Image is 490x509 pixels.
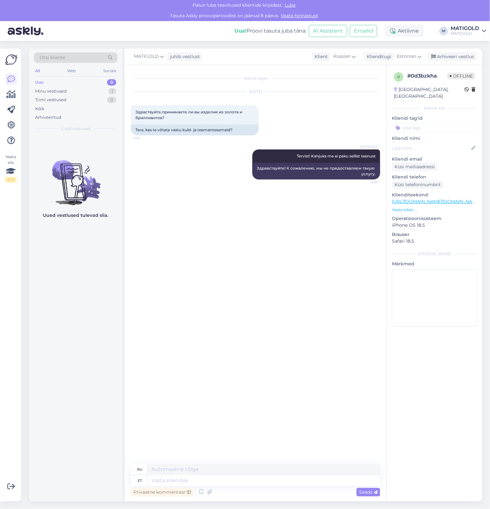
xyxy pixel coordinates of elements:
div: Klient [312,53,328,60]
span: MATIGOLD [134,53,159,60]
div: Vaata siia [5,154,17,183]
div: MATIGOLD [451,26,479,31]
div: Aktiivne [385,25,424,37]
span: Offline [447,72,475,80]
div: 2 / 3 [5,177,17,183]
img: Askly Logo [5,54,17,66]
div: Здравствуйте! К сожалению, мы не предоставляем такую ​​услугу. [252,163,380,179]
div: juhib vestlust [167,53,200,60]
div: Web [66,67,77,75]
span: Estonian [397,53,416,60]
span: Saada [359,489,378,495]
a: Vaata hinnastust [279,13,320,19]
div: MATIGOLD [451,31,479,36]
a: [URL][DOMAIN_NAME][DOMAIN_NAME] [392,199,480,204]
div: [GEOGRAPHIC_DATA], [GEOGRAPHIC_DATA] [394,86,464,100]
div: [DATE] [131,89,380,95]
div: Proovi tasuta juba täna: [234,27,306,35]
div: [PERSON_NAME] [392,251,477,257]
span: Luba [283,2,297,8]
span: Здраствуйте,принимаете ли вы изделия из золота и бриллиантов? [135,110,243,120]
button: AI Assistent [309,25,347,37]
p: Brauser [392,231,477,238]
div: Küsi telefoninumbrit [392,180,443,189]
div: Küsi meiliaadressi [392,163,437,171]
div: et [138,475,142,486]
span: Russian [333,53,350,60]
div: 0 [107,97,116,103]
div: Uus [35,79,43,86]
span: Uued vestlused [61,126,91,132]
span: MATIGOLD [354,144,378,149]
b: Uus! [234,28,247,34]
p: Märkmed [392,261,477,267]
p: Operatsioonisüsteem [392,215,477,222]
p: Kliendi nimi [392,135,477,142]
span: 0 [397,74,400,79]
button: Emailid [350,25,377,37]
div: Privaatne kommentaar [131,488,193,497]
div: Socials [102,67,118,75]
span: 13:07 [354,180,378,185]
div: Arhiveeri vestlus [427,52,477,61]
p: iPhone OS 18.5 [392,222,477,229]
div: Tere, kas te võtate vastu kuld- ja teemantesemeid? [131,125,259,135]
p: Uued vestlused tulevad siia. [43,212,109,219]
input: Lisa nimi [392,145,470,152]
p: Vaata edasi ... [392,207,477,213]
span: Otsi kliente [40,54,65,61]
div: Minu vestlused [35,88,67,95]
p: Klienditeekond [392,192,477,198]
div: M [439,27,448,35]
span: 11:26 [133,136,157,141]
div: Arhiveeritud [35,114,61,121]
div: # 0d3bzkha [407,72,447,80]
div: Tiimi vestlused [35,97,66,103]
div: ru [137,464,142,475]
span: Tervist! Kahjuks me ei paku sellist teenust [297,154,376,158]
div: Vestlus algas [131,75,380,81]
div: Kõik [35,106,44,112]
div: Kliendi info [392,105,477,111]
div: 1 [108,88,116,95]
p: Kliendi email [392,156,477,163]
img: No chats [29,149,123,206]
a: MATIGOLDMATIGOLD [451,26,486,36]
p: Safari 18.5 [392,238,477,245]
div: All [34,67,41,75]
input: Lisa tag [392,123,477,133]
div: Klienditugi [364,53,391,60]
div: 0 [107,79,116,86]
p: Kliendi telefon [392,174,477,180]
p: Kliendi tag'id [392,115,477,122]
